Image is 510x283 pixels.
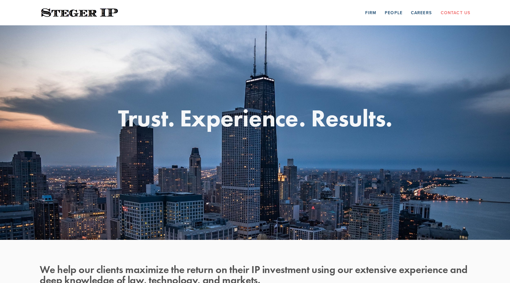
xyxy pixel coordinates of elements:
[40,7,120,19] img: Steger IP | Trust. Experience. Results.
[411,8,432,17] a: Careers
[40,106,470,130] h1: Trust. Experience. Results.
[441,8,470,17] a: Contact Us
[385,8,403,17] a: People
[365,8,376,17] a: Firm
